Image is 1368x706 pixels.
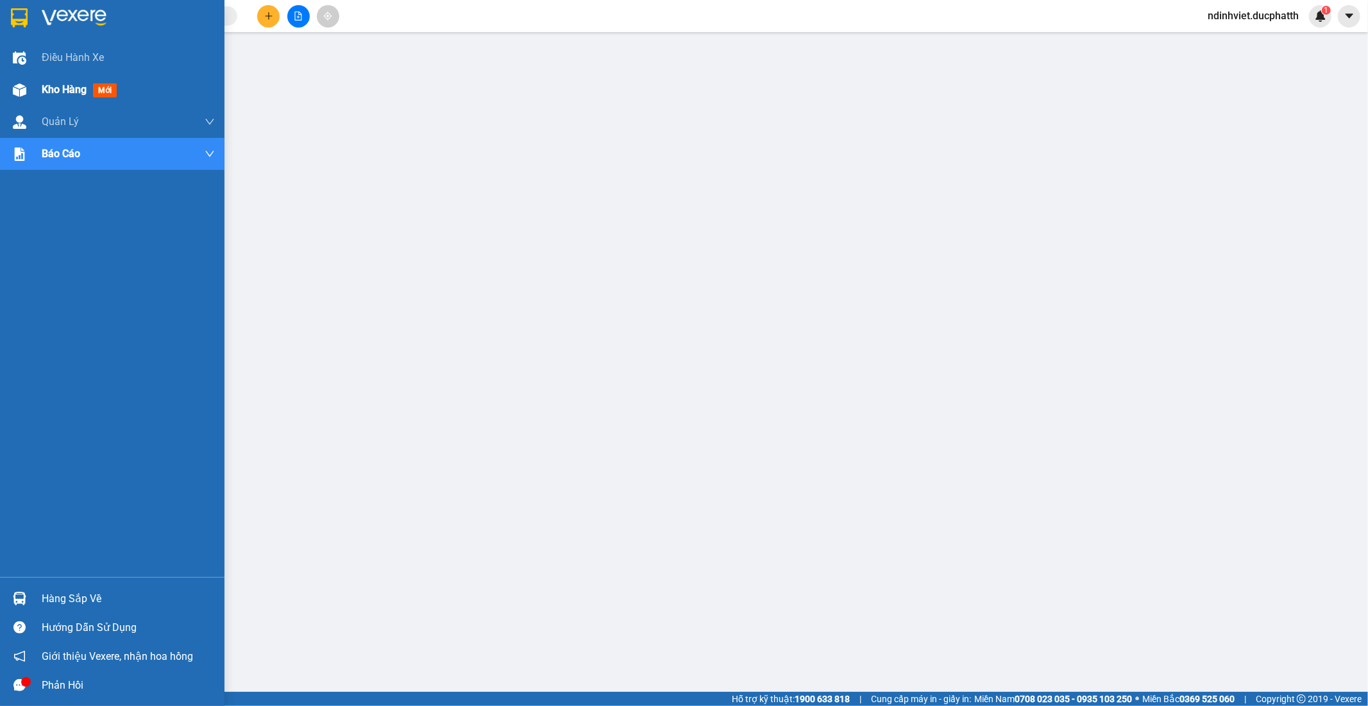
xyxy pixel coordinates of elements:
[294,12,303,21] span: file-add
[287,5,310,28] button: file-add
[974,692,1132,706] span: Miền Nam
[13,147,26,161] img: solution-icon
[1015,694,1132,704] strong: 0708 023 035 - 0935 103 250
[732,692,850,706] span: Hỗ trợ kỹ thuật:
[264,12,273,21] span: plus
[93,83,117,97] span: mới
[859,692,861,706] span: |
[1297,694,1306,703] span: copyright
[1135,696,1139,702] span: ⚪️
[1315,10,1326,22] img: icon-new-feature
[1322,6,1331,15] sup: 1
[42,589,215,609] div: Hàng sắp về
[13,83,26,97] img: warehouse-icon
[13,621,26,634] span: question-circle
[1344,10,1355,22] span: caret-down
[13,679,26,691] span: message
[871,692,971,706] span: Cung cấp máy in - giấy in:
[1179,694,1235,704] strong: 0369 525 060
[1338,5,1360,28] button: caret-down
[42,146,80,162] span: Báo cáo
[13,592,26,605] img: warehouse-icon
[42,83,87,96] span: Kho hàng
[205,149,215,159] span: down
[795,694,850,704] strong: 1900 633 818
[1197,8,1309,24] span: ndinhviet.ducphatth
[42,113,79,130] span: Quản Lý
[42,618,215,637] div: Hướng dẫn sử dụng
[257,5,280,28] button: plus
[323,12,332,21] span: aim
[1244,692,1246,706] span: |
[42,648,193,664] span: Giới thiệu Vexere, nhận hoa hồng
[42,49,104,65] span: Điều hành xe
[11,8,28,28] img: logo-vxr
[13,115,26,129] img: warehouse-icon
[205,117,215,127] span: down
[42,676,215,695] div: Phản hồi
[317,5,339,28] button: aim
[13,650,26,662] span: notification
[1142,692,1235,706] span: Miền Bắc
[13,51,26,65] img: warehouse-icon
[1324,6,1328,15] span: 1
